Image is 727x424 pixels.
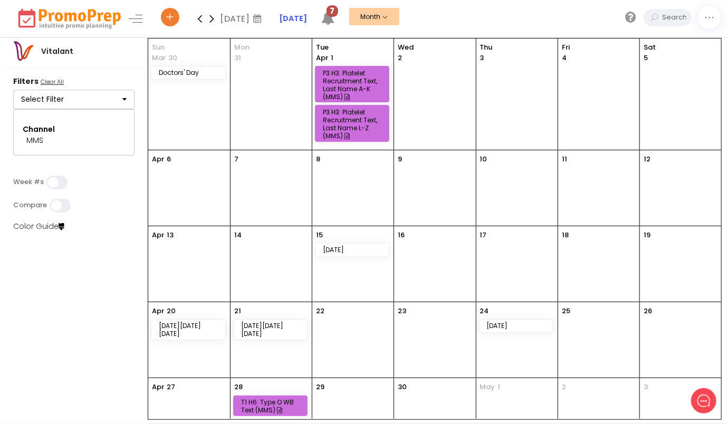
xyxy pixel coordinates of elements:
[562,230,569,240] p: 18
[480,382,495,392] span: May
[167,154,171,165] p: 6
[562,154,567,165] p: 11
[167,306,176,316] p: 20
[480,42,554,53] span: Thu
[13,221,64,232] a: Color Guide
[68,112,127,121] span: New conversation
[562,382,566,392] p: 2
[644,382,648,392] p: 3
[167,230,174,240] p: 13
[480,154,487,165] p: 10
[659,9,692,26] input: Search
[41,78,64,86] u: Clear All
[241,398,303,414] div: T1 H6: Type O WB Text (MMS)
[88,356,133,363] span: We run on Gist
[13,41,34,62] img: vitalantlogo.png
[398,53,402,63] p: 2
[644,53,648,63] p: 5
[323,69,385,101] div: P3 H3: Platelet Recruitment Text, Last Name A-K (MMS)
[168,53,177,63] p: 30
[316,230,323,240] p: 15
[152,42,226,53] span: Sun
[234,53,241,63] p: 31
[644,154,651,165] p: 12
[562,306,570,316] p: 25
[152,382,164,392] p: Apr
[398,154,402,165] p: 9
[152,306,164,316] p: Apr
[16,51,195,68] h1: Hello [PERSON_NAME]!
[480,306,489,316] p: 24
[398,42,472,53] span: Wed
[323,108,385,140] div: P3 H3: Platelet Recruitment Text, Last Name L-Z (MMS)
[691,388,716,413] iframe: gist-messenger-bubble-iframe
[349,8,399,25] button: Month
[234,154,238,165] p: 7
[562,53,567,63] p: 4
[398,230,405,240] p: 16
[644,306,652,316] p: 26
[13,76,39,86] strong: Filters
[26,135,121,146] div: MMS
[234,42,308,53] span: Mon
[152,53,166,63] p: Mar
[220,11,265,26] div: [DATE]
[13,90,135,110] button: Select Filter
[398,306,406,316] p: 23
[279,13,307,24] a: [DATE]
[316,306,324,316] p: 22
[241,322,303,338] div: [DATE][DATE][DATE]
[16,70,195,87] h2: What can we do to help?
[152,154,164,165] p: Apr
[152,230,164,240] p: Apr
[498,382,501,392] p: 1
[13,178,44,186] label: Week #s
[480,53,484,63] p: 3
[167,382,175,392] p: 27
[316,154,320,165] p: 8
[159,69,221,76] div: Doctors' Day
[159,322,221,338] div: [DATE][DATE][DATE]
[480,230,487,240] p: 17
[34,46,81,57] div: Vitalant
[316,53,333,63] p: 1
[234,382,243,392] p: 28
[644,230,651,240] p: 19
[316,42,390,53] span: Tue
[327,5,338,17] span: 7
[398,382,407,392] p: 30
[562,42,636,53] span: Fri
[323,246,385,254] div: [DATE]
[316,53,328,63] span: Apr
[316,382,324,392] p: 29
[234,306,241,316] p: 21
[487,322,549,330] div: [DATE]
[644,42,718,53] span: Sat
[234,230,242,240] p: 14
[23,124,125,135] div: Channel
[16,106,195,127] button: New conversation
[13,201,47,209] label: Compare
